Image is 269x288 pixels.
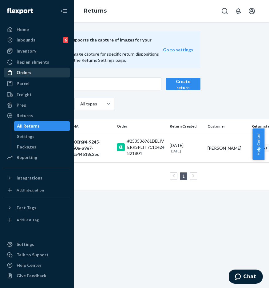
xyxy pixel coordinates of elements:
ol: breadcrumbs [79,2,112,20]
button: Integrations [4,173,70,183]
a: Replenishments [4,57,70,67]
div: All Returns [17,123,40,129]
a: Freight [4,90,70,100]
div: Replenishments [17,59,49,65]
div: Integrations [17,175,42,181]
div: Inbounds [17,37,35,43]
a: Add Integration [4,185,70,195]
iframe: Opens a widget where you can chat to one of our agents [229,270,263,285]
a: Returns [84,7,107,14]
div: Fast Tags [17,205,36,211]
span: You can enable image capture for specific return dispositions by navigating to the Returns Settin... [42,51,159,63]
div: #253536961DELIVERRSPLIT7110424821804 [127,138,164,156]
img: Flexport logo [7,8,33,14]
a: Parcel [4,79,70,89]
button: Open account menu [246,5,258,17]
a: Settings [14,132,70,141]
div: Home [17,26,29,33]
div: All types [80,101,96,107]
div: Returns [17,112,33,119]
th: RMA [68,119,114,134]
button: Fast Tags [4,203,70,213]
button: Create return [166,78,200,90]
span: Flexport now supports the capture of images for your returned items. [42,36,163,51]
div: 1f00f6f4-9245-450e-a9e7-11544518c2ed [70,139,112,157]
a: All Returns [14,121,70,131]
th: Order [114,119,167,134]
div: Orders [17,69,31,76]
div: Add Fast Tag [17,217,39,223]
a: Packages [14,142,70,152]
div: [DATE] [170,142,203,154]
div: Help Center [17,262,42,268]
div: Parcel [17,81,30,87]
button: Open Search Box [219,5,231,17]
div: Packages [17,144,36,150]
div: Freight [17,92,32,98]
a: Prep [4,100,70,110]
a: Page 1 is your current page [181,173,186,179]
a: Inventory [4,46,70,56]
p: [DATE] [170,148,203,154]
div: Settings [17,241,34,247]
button: Talk to Support [4,250,70,260]
th: Return Created [167,119,205,134]
div: Settings [17,133,34,140]
div: Give Feedback [17,273,46,279]
a: Orders [4,68,70,77]
a: Help Center [4,260,70,270]
a: Settings [4,239,70,249]
button: Close Navigation [58,5,70,17]
a: Returns [4,111,70,120]
input: Search returns by rma, id, tracking number [39,78,161,90]
a: Home [4,25,70,34]
button: Open notifications [232,5,244,17]
a: Inbounds6 [4,35,70,45]
a: Reporting [4,152,70,162]
button: Go to settings [163,47,193,53]
a: Add Fast Tag [4,215,70,225]
div: 6 [63,37,68,43]
div: Reporting [17,154,37,160]
div: Inventory [17,48,36,54]
div: Add Integration [17,187,44,193]
div: [PERSON_NAME] [208,145,247,151]
button: Give Feedback [4,271,70,281]
th: Customer [205,119,249,134]
div: Talk to Support [17,252,49,258]
button: Help Center [252,128,264,160]
div: Prep [17,102,26,108]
